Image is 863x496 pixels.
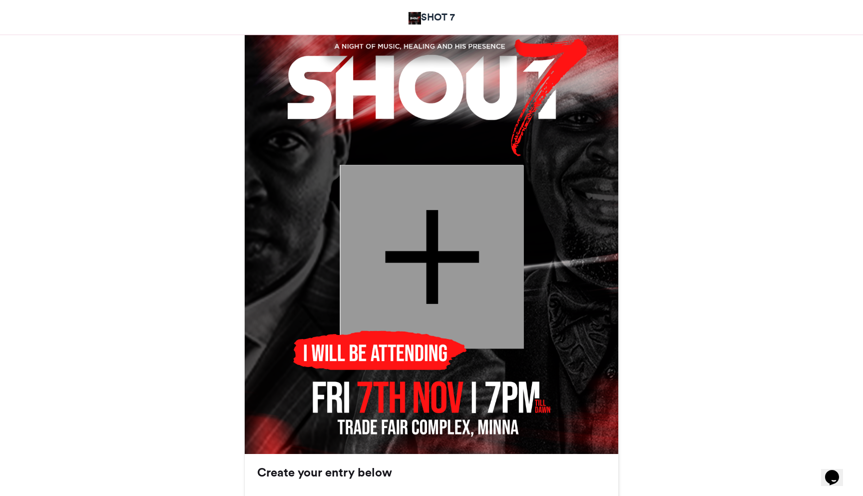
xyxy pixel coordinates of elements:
h3: Create your entry below [257,466,606,478]
a: SHOT 7 [409,10,455,24]
iframe: chat widget [821,456,853,486]
img: 1759908894.909-7db156a906e85c2ef2977a7a4e0e181f769496a0.png [293,330,467,373]
img: SHOUT 7 2025 [409,12,421,24]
